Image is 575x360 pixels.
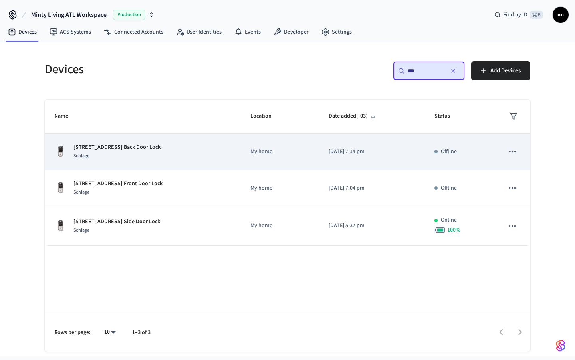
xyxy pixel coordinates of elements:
[73,218,160,226] p: [STREET_ADDRESS] Side Door Lock
[471,61,530,80] button: Add Devices
[73,180,163,188] p: [STREET_ADDRESS] Front Door Lock
[315,25,358,39] a: Settings
[447,226,460,234] span: 100 %
[170,25,228,39] a: User Identities
[228,25,267,39] a: Events
[54,145,67,158] img: Yale Assure Touchscreen Wifi Smart Lock, Satin Nickel, Front
[530,11,543,19] span: ⌘ K
[45,100,530,246] table: sticky table
[441,148,457,156] p: Offline
[250,184,309,192] p: My home
[490,66,521,76] span: Add Devices
[2,25,43,39] a: Devices
[441,184,457,192] p: Offline
[267,25,315,39] a: Developer
[54,328,91,337] p: Rows per page:
[132,328,151,337] p: 1–3 of 3
[73,227,89,234] span: Schlage
[73,189,89,196] span: Schlage
[45,61,283,78] h5: Devices
[31,10,107,20] span: Minty Living ATL Workspace
[434,110,460,122] span: Status
[43,25,97,39] a: ACS Systems
[54,110,79,122] span: Name
[97,25,170,39] a: Connected Accounts
[329,148,415,156] p: [DATE] 7:14 pm
[73,152,89,159] span: Schlage
[329,222,415,230] p: [DATE] 5:37 pm
[553,8,568,22] span: nn
[503,11,527,19] span: Find by ID
[553,7,569,23] button: nn
[54,220,67,232] img: Yale Assure Touchscreen Wifi Smart Lock, Satin Nickel, Front
[73,143,161,152] p: [STREET_ADDRESS] Back Door Lock
[100,326,119,338] div: 10
[54,182,67,194] img: Yale Assure Touchscreen Wifi Smart Lock, Satin Nickel, Front
[329,184,415,192] p: [DATE] 7:04 pm
[441,216,457,224] p: Online
[113,10,145,20] span: Production
[250,110,282,122] span: Location
[250,148,309,156] p: My home
[250,222,309,230] p: My home
[488,8,549,22] div: Find by ID⌘ K
[329,110,378,122] span: Date added(-03)
[556,339,565,352] img: SeamLogoGradient.69752ec5.svg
